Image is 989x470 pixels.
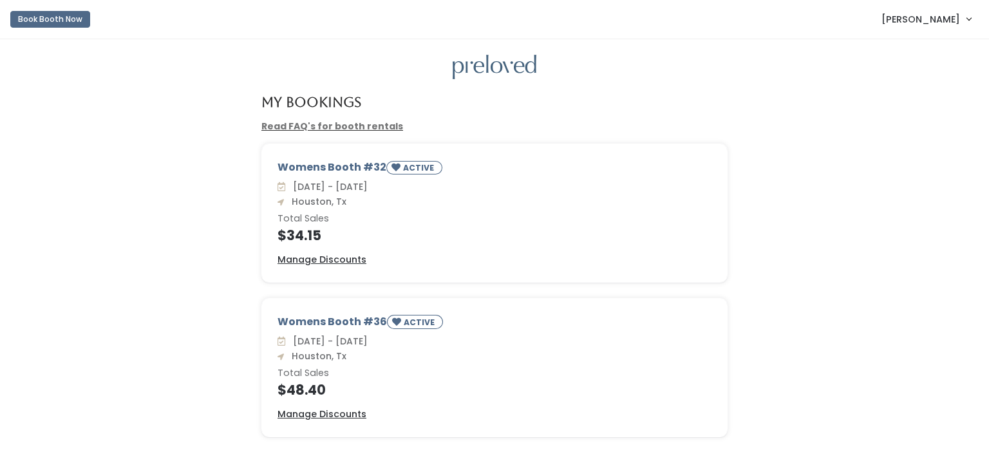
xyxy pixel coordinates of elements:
[278,214,711,224] h6: Total Sales
[288,180,368,193] span: [DATE] - [DATE]
[278,314,711,334] div: Womens Booth #36
[278,368,711,379] h6: Total Sales
[404,317,437,328] small: ACTIVE
[287,195,346,208] span: Houston, Tx
[278,408,366,421] a: Manage Discounts
[278,253,366,266] u: Manage Discounts
[261,120,403,133] a: Read FAQ's for booth rentals
[278,228,711,243] h4: $34.15
[403,162,437,173] small: ACTIVE
[453,55,536,80] img: preloved logo
[287,350,346,362] span: Houston, Tx
[278,408,366,420] u: Manage Discounts
[278,253,366,267] a: Manage Discounts
[278,382,711,397] h4: $48.40
[261,95,361,109] h4: My Bookings
[869,5,984,33] a: [PERSON_NAME]
[881,12,960,26] span: [PERSON_NAME]
[10,11,90,28] button: Book Booth Now
[278,160,711,180] div: Womens Booth #32
[288,335,368,348] span: [DATE] - [DATE]
[10,5,90,33] a: Book Booth Now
